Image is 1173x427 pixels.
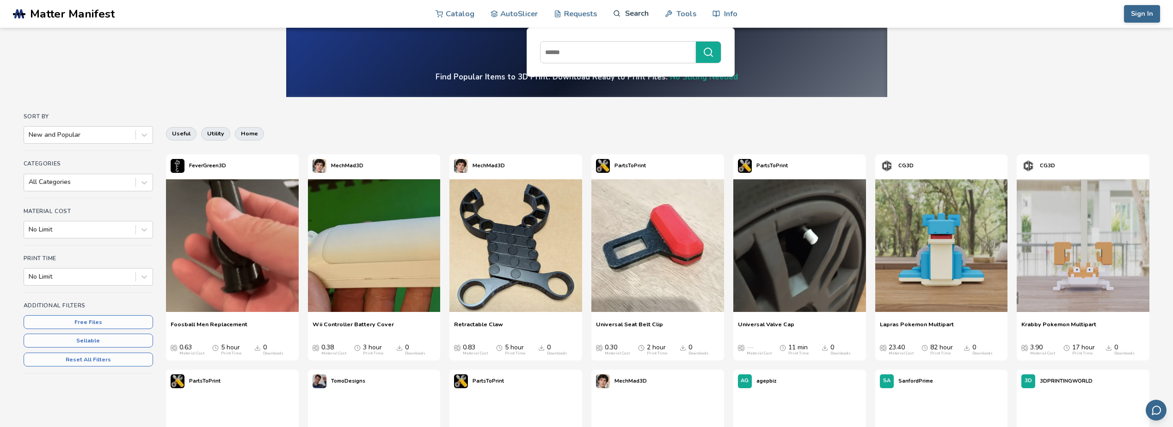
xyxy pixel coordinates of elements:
[930,344,953,356] div: 82 hour
[505,344,525,356] div: 5 hour
[321,351,346,356] div: Material Cost
[747,351,772,356] div: Material Cost
[331,376,365,386] p: TomoDesigns
[1146,400,1167,421] button: Send feedback via email
[221,344,241,356] div: 5 hour
[29,273,31,281] input: No Limit
[830,351,851,356] div: Downloads
[614,161,646,171] p: PartsToPrint
[24,255,153,262] h4: Print Time
[166,154,231,177] a: FeverGreen3D's profileFeverGreen3D
[454,159,468,173] img: MechMad3D's profile
[496,344,503,351] span: Average Print Time
[1030,344,1055,356] div: 3.90
[24,208,153,214] h4: Material Cost
[1021,159,1035,173] img: CG3D's profile
[605,351,630,356] div: Material Cost
[454,374,468,388] img: PartsToPrint's profile
[1021,321,1096,335] a: Krabby Pokemon Multipart
[883,378,890,384] span: SA
[463,344,488,356] div: 0.83
[1030,351,1055,356] div: Material Cost
[680,344,686,351] span: Downloads
[898,161,914,171] p: CG3D
[263,351,283,356] div: Downloads
[614,376,647,386] p: MechMad3D
[670,72,738,82] a: No Slicing Needed
[189,376,221,386] p: PartsToPrint
[930,351,951,356] div: Print Time
[354,344,361,351] span: Average Print Time
[363,344,383,356] div: 3 hour
[538,344,545,351] span: Downloads
[171,159,184,173] img: FeverGreen3D's profile
[189,161,226,171] p: FeverGreen3D
[596,344,602,351] span: Average Cost
[321,344,346,356] div: 0.38
[880,159,894,173] img: CG3D's profile
[889,351,914,356] div: Material Cost
[171,321,247,335] a: Foosball Men Replacement
[591,370,651,393] a: MechMad3D's profileMechMad3D
[1025,378,1032,384] span: 3D
[179,351,204,356] div: Material Cost
[405,351,425,356] div: Downloads
[235,127,264,140] button: home
[221,351,241,356] div: Print Time
[747,344,753,351] span: —
[24,334,153,348] button: Sellable
[308,370,370,393] a: TomoDesigns's profileTomoDesigns
[473,376,504,386] p: PartsToPrint
[596,321,663,335] a: Universal Seat Belt Clip
[880,321,954,335] span: Lapras Pokemon Multipart
[1072,344,1095,356] div: 17 hour
[822,344,828,351] span: Downloads
[166,370,225,393] a: PartsToPrint's profilePartsToPrint
[1105,344,1112,351] span: Downloads
[463,351,488,356] div: Material Cost
[254,344,261,351] span: Downloads
[547,344,567,356] div: 0
[436,72,738,82] h4: Find Popular Items to 3D Print. Download Ready to Print Files.
[972,351,993,356] div: Downloads
[449,154,510,177] a: MechMad3D's profileMechMad3D
[921,344,928,351] span: Average Print Time
[212,344,219,351] span: Average Print Time
[1124,5,1160,23] button: Sign In
[647,344,667,356] div: 2 hour
[308,154,368,177] a: MechMad3D's profileMechMad3D
[1072,351,1093,356] div: Print Time
[1021,344,1028,351] span: Average Cost
[473,161,505,171] p: MechMad3D
[1017,154,1060,177] a: CG3D's profileCG3D
[880,344,886,351] span: Average Cost
[24,353,153,366] button: Reset All Filters
[263,344,283,356] div: 0
[756,376,776,386] p: agepbiz
[166,127,197,140] button: useful
[738,344,744,351] span: Average Cost
[547,351,567,356] div: Downloads
[596,159,610,173] img: PartsToPrint's profile
[596,374,610,388] img: MechMad3D's profile
[738,321,794,335] a: Universal Valve Cap
[24,113,153,120] h4: Sort By
[1063,344,1070,351] span: Average Print Time
[331,161,363,171] p: MechMad3D
[591,154,651,177] a: PartsToPrint's profilePartsToPrint
[201,127,230,140] button: utility
[788,344,809,356] div: 11 min
[688,344,709,356] div: 0
[780,344,786,351] span: Average Print Time
[756,161,788,171] p: PartsToPrint
[605,344,630,356] div: 0.30
[29,131,31,139] input: New and Popular
[1040,376,1093,386] p: 3DPRINTINGWORLD
[830,344,851,356] div: 0
[313,344,319,351] span: Average Cost
[313,321,394,335] span: Wii Controller Battery Cover
[454,321,503,335] span: Retractable Claw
